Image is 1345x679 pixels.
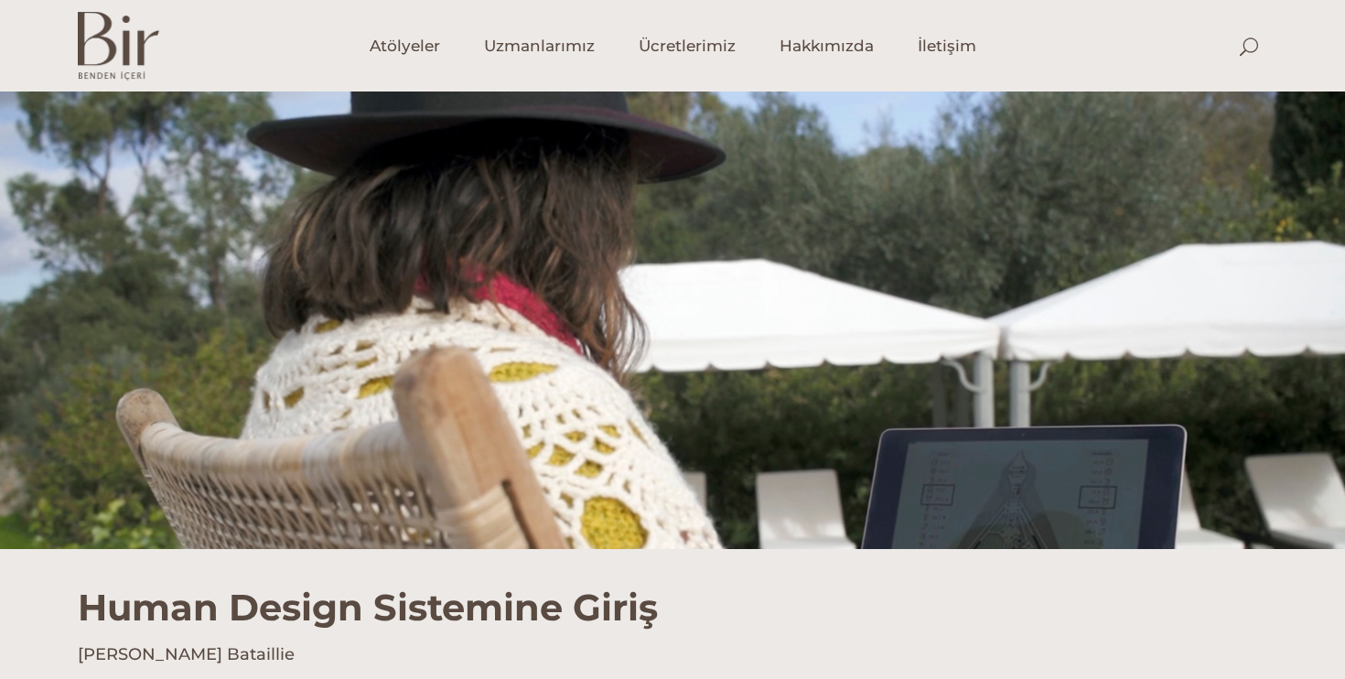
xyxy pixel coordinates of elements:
[484,36,595,57] span: Uzmanlarımız
[780,36,874,57] span: Hakkımızda
[78,549,1267,630] h1: Human Design Sistemine Giriş
[370,36,440,57] span: Atölyeler
[918,36,976,57] span: İletişim
[639,36,736,57] span: Ücretlerimiz
[78,643,1267,666] h4: [PERSON_NAME] Bataillie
